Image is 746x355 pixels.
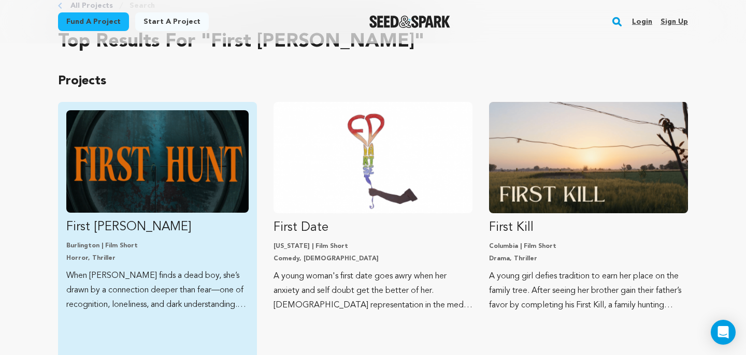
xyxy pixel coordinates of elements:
[135,12,209,31] a: Start a project
[66,269,249,312] p: When [PERSON_NAME] finds a dead boy, she’s drawn by a connection deeper than fear—one of recognit...
[369,16,451,28] img: Seed&Spark Logo Dark Mode
[274,242,472,250] p: [US_STATE] | Film Short
[66,242,249,250] p: Burlington | Film Short
[661,13,688,30] a: Sign up
[274,255,472,263] p: Comedy, [DEMOGRAPHIC_DATA]
[66,254,249,262] p: Horror, Thriller
[369,16,451,28] a: Seed&Spark Homepage
[489,269,688,313] p: A young girl defies tradition to earn her place on the family tree. After seeing her brother gain...
[489,242,688,250] p: Columbia | Film Short
[711,320,736,345] div: Open Intercom Messenger
[489,219,688,236] p: First Kill
[632,13,652,30] a: Login
[66,110,249,312] a: Fund First Hunt
[489,102,688,313] a: Fund First Kill
[58,73,688,90] p: Projects
[66,219,249,235] p: First [PERSON_NAME]
[274,269,472,313] p: A young woman's first date goes awry when her anxiety and self doubt get the better of her. [DEMO...
[274,219,472,236] p: First Date
[274,102,472,313] a: Fund First Date
[58,12,129,31] a: Fund a project
[489,255,688,263] p: Drama, Thriller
